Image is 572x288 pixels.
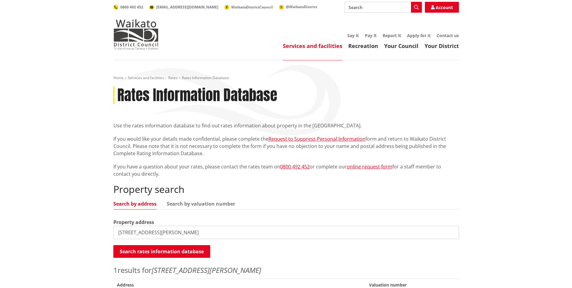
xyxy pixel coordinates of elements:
input: Search input [345,2,422,13]
a: Search by address [113,201,156,206]
a: Services and facilities [128,75,164,80]
span: Rates Information Database [182,75,229,80]
a: 0800 492 452 [113,5,143,10]
a: online request form [347,163,392,170]
a: [EMAIL_ADDRESS][DOMAIN_NAME] [149,5,218,10]
a: @WaikatoDistrict [279,4,317,9]
a: Account [425,2,459,13]
p: If you would like your details made confidential, please complete the form and return to Waikato ... [113,135,459,157]
p: Use the rates information database to find out rates information about property in the [GEOGRAPHI... [113,122,459,129]
span: 1 [113,265,118,275]
h1: Rates Information Database [117,87,277,104]
em: [STREET_ADDRESS][PERSON_NAME] [152,265,261,275]
p: results for [113,265,459,276]
a: 0800 492 452 [280,163,310,170]
span: @WaikatoDistrict [286,4,317,9]
p: If you have a question about your rates, please contact the rates team on or complete our for a s... [113,163,459,178]
span: WaikatoDistrictCouncil [231,5,273,10]
button: Search rates information database [113,245,210,258]
a: Rates [168,75,178,80]
a: Search by valuation number [167,201,235,206]
a: Apply for it [407,33,431,38]
a: Home [113,75,124,80]
a: Say it [347,33,359,38]
a: Contact us [437,33,459,38]
img: Waikato District Council - Te Kaunihera aa Takiwaa o Waikato [113,19,159,50]
a: Recreation [348,42,378,50]
input: e.g. Duke Street NGARUAWAHIA [113,226,459,239]
nav: breadcrumb [113,75,459,81]
span: 0800 492 452 [120,5,143,10]
a: Your Council [384,42,419,50]
a: Services and facilities [283,42,342,50]
a: Request to Suppress Personal Information [268,136,365,142]
a: Pay it [365,33,377,38]
label: Property address [113,219,154,226]
h2: Property search [113,184,459,195]
a: Report it [383,33,401,38]
iframe: Messenger Launcher [544,263,566,284]
a: Your District [425,42,459,50]
a: WaikatoDistrictCouncil [224,5,273,10]
span: [EMAIL_ADDRESS][DOMAIN_NAME] [156,5,218,10]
